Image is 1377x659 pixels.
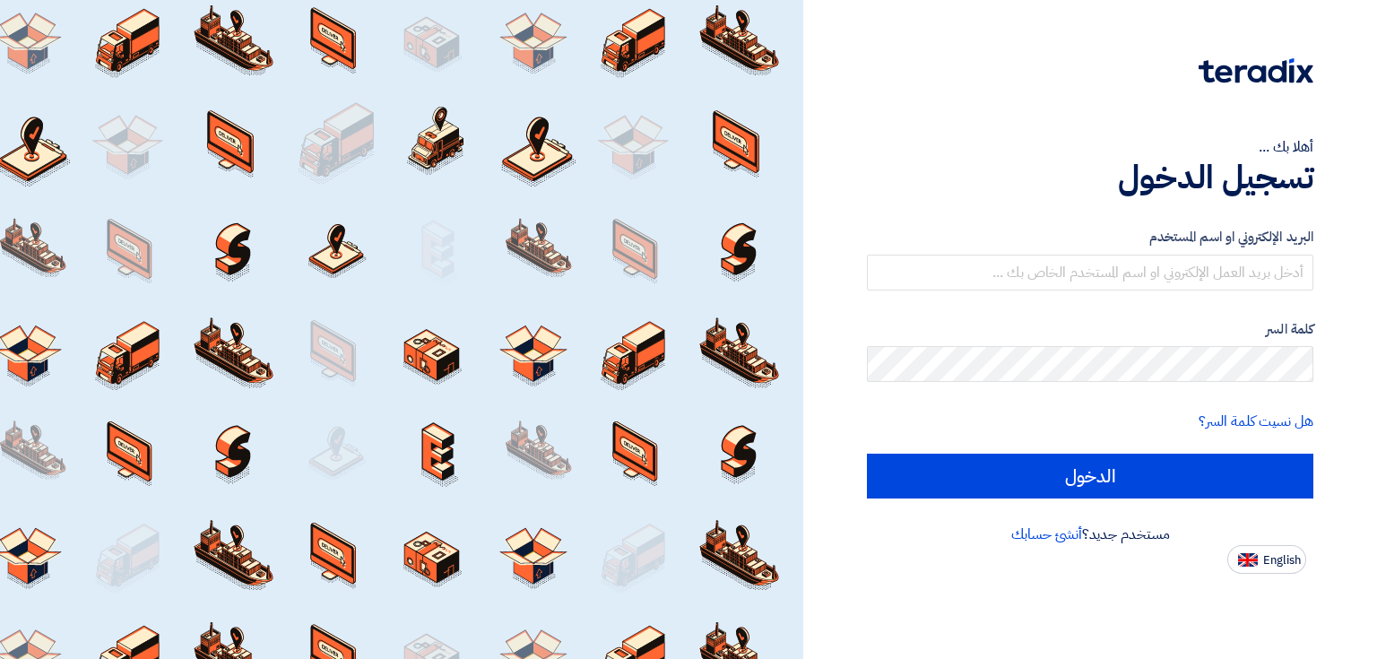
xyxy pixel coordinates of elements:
[867,255,1313,290] input: أدخل بريد العمل الإلكتروني او اسم المستخدم الخاص بك ...
[867,227,1313,247] label: البريد الإلكتروني او اسم المستخدم
[867,136,1313,158] div: أهلا بك ...
[1263,554,1301,567] span: English
[867,524,1313,545] div: مستخدم جديد؟
[1199,58,1313,83] img: Teradix logo
[1227,545,1306,574] button: English
[1238,553,1258,567] img: en-US.png
[867,319,1313,340] label: كلمة السر
[1011,524,1082,545] a: أنشئ حسابك
[867,454,1313,499] input: الدخول
[867,158,1313,197] h1: تسجيل الدخول
[1199,411,1313,432] a: هل نسيت كلمة السر؟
